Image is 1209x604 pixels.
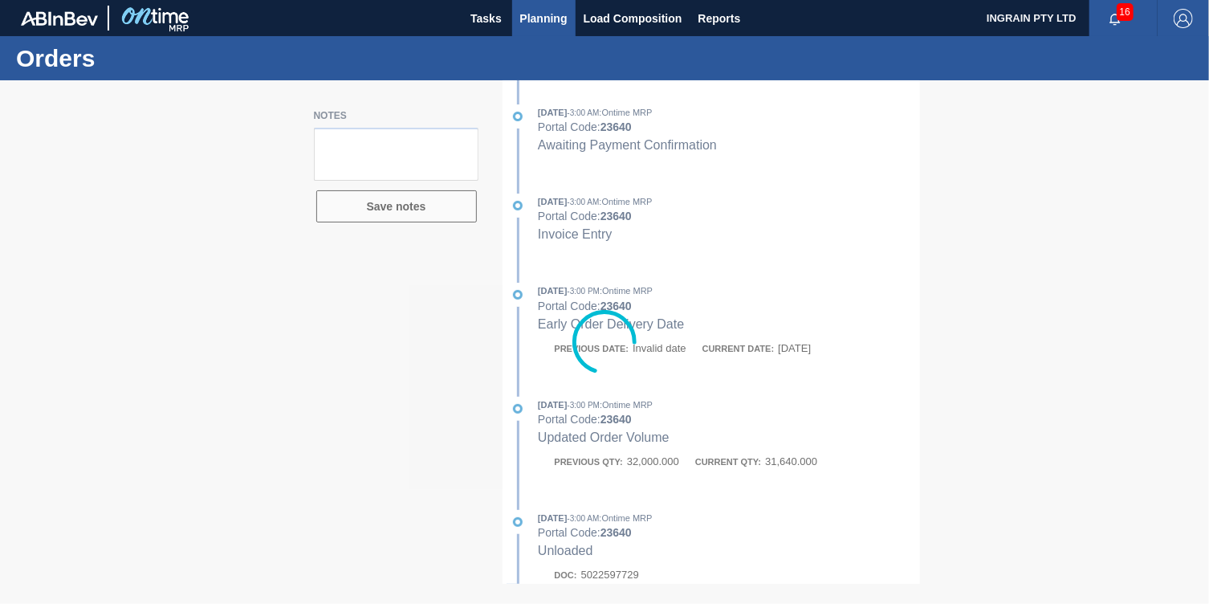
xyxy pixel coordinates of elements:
span: 16 [1117,3,1134,21]
span: Reports [698,9,741,28]
span: Planning [520,9,568,28]
span: Tasks [469,9,504,28]
img: Logout [1174,9,1193,28]
h1: Orders [16,49,301,67]
button: Notifications [1089,7,1141,30]
span: Load Composition [584,9,682,28]
img: TNhmsLtSVTkK8tSr43FrP2fwEKptu5GPRR3wAAAABJRU5ErkJggg== [21,11,98,26]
